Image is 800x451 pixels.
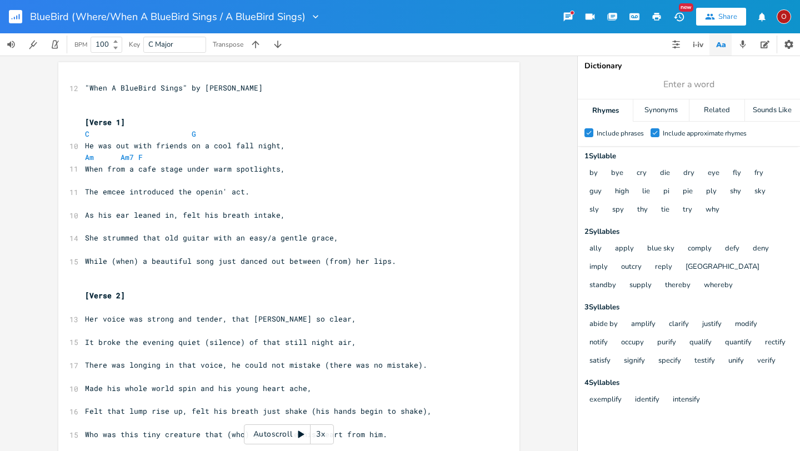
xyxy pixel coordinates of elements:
[657,338,676,348] button: purify
[689,338,712,348] button: qualify
[213,41,243,48] div: Transpose
[85,233,338,243] span: She strummed that old guitar with an easy/a gentle grace,
[683,187,693,197] button: pie
[689,99,744,122] div: Related
[621,263,642,272] button: outcry
[665,281,691,290] button: thereby
[589,169,598,178] button: by
[733,169,741,178] button: fly
[629,281,652,290] button: supply
[637,206,648,215] button: thy
[85,314,356,324] span: Her voice was strong and tender, that [PERSON_NAME] so clear,
[85,290,125,300] span: [Verse 2]
[578,99,633,122] div: Rhymes
[708,169,719,178] button: eye
[621,338,644,348] button: occupy
[589,281,616,290] button: standby
[85,210,285,220] span: As his ear leaned in, felt his breath intake,
[85,256,396,266] span: While (when) a beautiful song just danced out between (from) her lips.
[642,187,650,197] button: lie
[584,228,793,235] div: 2 Syllable s
[718,12,737,22] div: Share
[777,9,791,24] div: ozarrows13
[589,187,602,197] button: guy
[85,406,432,416] span: Felt that lump rise up, felt his breath just shake (his hands begin to shake),
[597,130,644,137] div: Include phrases
[589,320,618,329] button: abide by
[85,429,387,439] span: Who was this tiny creature that (who) just stole his heart from him.
[686,263,759,272] button: [GEOGRAPHIC_DATA]
[765,338,786,348] button: rectify
[589,395,622,405] button: exemplify
[777,4,791,29] button: O
[192,129,196,139] span: G
[589,244,602,254] button: ally
[663,187,669,197] button: pi
[244,424,334,444] div: Autoscroll
[730,187,741,197] button: shy
[694,357,715,366] button: testify
[754,169,763,178] button: fry
[706,187,717,197] button: ply
[584,304,793,311] div: 3 Syllable s
[85,383,312,393] span: Made his whole world spin and his young heart ache,
[584,62,793,70] div: Dictionary
[704,281,733,290] button: whereby
[706,206,719,215] button: why
[631,320,656,329] button: amplify
[637,169,647,178] button: cry
[589,338,608,348] button: notify
[615,187,629,197] button: high
[85,360,427,370] span: There was longing in that voice, he could not mistake (there was no mistake).
[753,244,769,254] button: deny
[148,39,173,49] span: C Major
[669,320,689,329] button: clarify
[129,41,140,48] div: Key
[85,187,249,197] span: The emcee introduced the openin' act.
[30,12,306,22] span: BlueBird (Where/When A BlueBird Sings / A BlueBird Sings)
[624,357,645,366] button: signify
[74,42,87,48] div: BPM
[85,164,285,174] span: When from a cafe stage under warm spotlights,
[85,83,263,93] span: "When A BlueBird Sings" by [PERSON_NAME]
[754,187,766,197] button: sky
[647,244,674,254] button: blue sky
[612,206,624,215] button: spy
[589,357,611,366] button: satisfy
[85,141,285,151] span: He was out with friends on a cool fall night,
[679,3,693,12] div: New
[688,244,712,254] button: comply
[661,206,669,215] button: tie
[633,99,688,122] div: Synonyms
[85,152,94,162] span: Am
[725,244,739,254] button: defy
[584,379,793,387] div: 4 Syllable s
[757,357,776,366] button: verify
[728,357,744,366] button: unify
[635,395,659,405] button: identify
[584,153,793,160] div: 1 Syllable
[668,7,690,27] button: New
[611,169,623,178] button: bye
[683,206,692,215] button: try
[683,169,694,178] button: dry
[85,129,89,139] span: C
[615,244,634,254] button: apply
[702,320,722,329] button: justify
[121,152,134,162] span: Am7
[311,424,331,444] div: 3x
[725,338,752,348] button: quantify
[85,337,356,347] span: It broke the evening quiet (silence) of that still night air,
[658,357,681,366] button: specify
[660,169,670,178] button: die
[589,206,599,215] button: sly
[589,263,608,272] button: imply
[745,99,800,122] div: Sounds Like
[663,130,747,137] div: Include approximate rhymes
[735,320,757,329] button: modify
[663,78,714,91] span: Enter a word
[696,8,746,26] button: Share
[85,117,125,127] span: [Verse 1]
[673,395,700,405] button: intensify
[655,263,672,272] button: reply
